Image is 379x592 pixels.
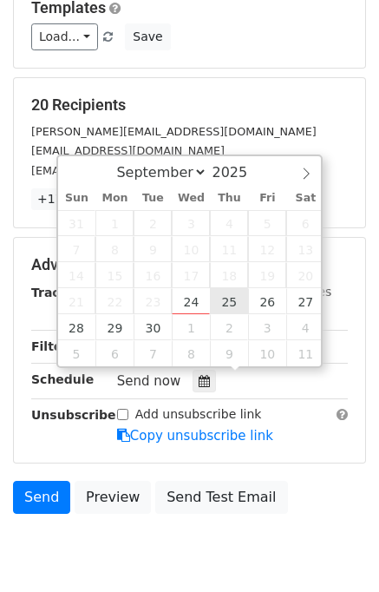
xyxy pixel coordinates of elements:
[172,288,210,314] span: September 24, 2025
[286,314,324,340] span: October 4, 2025
[286,210,324,236] span: September 6, 2025
[58,210,96,236] span: August 31, 2025
[155,481,287,514] a: Send Test Email
[286,288,324,314] span: September 27, 2025
[207,164,270,181] input: Year
[172,210,210,236] span: September 3, 2025
[58,193,96,204] span: Sun
[292,509,379,592] iframe: Chat Widget
[31,23,98,50] a: Load...
[31,125,317,138] small: [PERSON_NAME][EMAIL_ADDRESS][DOMAIN_NAME]
[31,339,75,353] strong: Filters
[31,286,89,299] strong: Tracking
[95,193,134,204] span: Mon
[58,314,96,340] span: September 28, 2025
[31,164,225,177] small: [EMAIL_ADDRESS][DOMAIN_NAME]
[172,314,210,340] span: October 1, 2025
[134,262,172,288] span: September 16, 2025
[95,210,134,236] span: September 1, 2025
[286,193,324,204] span: Sat
[134,193,172,204] span: Tue
[134,210,172,236] span: September 2, 2025
[95,236,134,262] span: September 8, 2025
[134,340,172,366] span: October 7, 2025
[210,314,248,340] span: October 2, 2025
[134,314,172,340] span: September 30, 2025
[210,288,248,314] span: September 25, 2025
[210,193,248,204] span: Thu
[58,262,96,288] span: September 14, 2025
[95,262,134,288] span: September 15, 2025
[31,408,116,422] strong: Unsubscribe
[248,314,286,340] span: October 3, 2025
[135,405,262,424] label: Add unsubscribe link
[58,236,96,262] span: September 7, 2025
[210,340,248,366] span: October 9, 2025
[31,144,225,157] small: [EMAIL_ADDRESS][DOMAIN_NAME]
[172,193,210,204] span: Wed
[75,481,151,514] a: Preview
[248,340,286,366] span: October 10, 2025
[117,373,181,389] span: Send now
[95,288,134,314] span: September 22, 2025
[31,95,348,115] h5: 20 Recipients
[125,23,170,50] button: Save
[117,428,273,444] a: Copy unsubscribe link
[31,255,348,274] h5: Advanced
[58,340,96,366] span: October 5, 2025
[31,372,94,386] strong: Schedule
[248,262,286,288] span: September 19, 2025
[248,210,286,236] span: September 5, 2025
[248,236,286,262] span: September 12, 2025
[248,193,286,204] span: Fri
[58,288,96,314] span: September 21, 2025
[13,481,70,514] a: Send
[134,288,172,314] span: September 23, 2025
[95,314,134,340] span: September 29, 2025
[210,236,248,262] span: September 11, 2025
[172,340,210,366] span: October 8, 2025
[286,340,324,366] span: October 11, 2025
[286,262,324,288] span: September 20, 2025
[172,262,210,288] span: September 17, 2025
[172,236,210,262] span: September 10, 2025
[286,236,324,262] span: September 13, 2025
[31,188,104,210] a: +17 more
[210,210,248,236] span: September 4, 2025
[210,262,248,288] span: September 18, 2025
[134,236,172,262] span: September 9, 2025
[95,340,134,366] span: October 6, 2025
[248,288,286,314] span: September 26, 2025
